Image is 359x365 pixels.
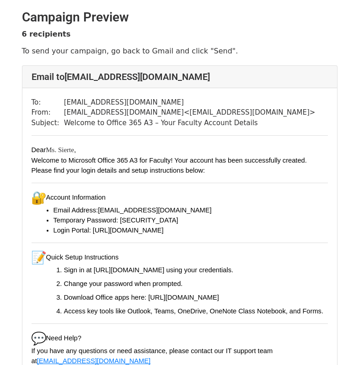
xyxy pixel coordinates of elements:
span: Email Address: [EMAIL_ADDRESS][DOMAIN_NAME] [54,206,212,214]
div: ​ Ms. Sierte [32,145,328,155]
strong: 6 recipients [22,30,71,38]
span: Dear [32,146,46,153]
td: [EMAIL_ADDRESS][DOMAIN_NAME] [64,97,316,108]
span: , [74,146,76,153]
span: Welcome to Microsoft Office 365 A3 for Faculty! Your account has been successfully created. Pleas... [32,157,309,174]
td: Welcome to Office 365 A3 – Your Faculty Account Details [64,118,316,128]
td: To: [32,97,64,108]
td: Subject: [32,118,64,128]
img: 💬 [32,331,46,346]
h4: Email to [EMAIL_ADDRESS][DOMAIN_NAME] [32,71,328,82]
span: Quick Setup Instructions [32,254,119,261]
a: [EMAIL_ADDRESS][DOMAIN_NAME] [37,356,150,365]
td: [EMAIL_ADDRESS][DOMAIN_NAME] < [EMAIL_ADDRESS][DOMAIN_NAME] > [64,107,316,118]
td: From: [32,107,64,118]
span: Need Help? [32,334,81,342]
span: If you have any questions or need assistance, please contact our IT support team at [32,347,275,365]
span: Change your password when prompted. [64,280,183,287]
span: Sign in at [URL][DOMAIN_NAME] using your credentials. [64,266,234,274]
h2: Campaign Preview [22,10,338,25]
img: 📝 [32,250,46,265]
img: 🔐 [32,190,46,205]
span: Account Information [32,194,106,201]
span: Download Office apps here: [URL][DOMAIN_NAME] [64,294,219,301]
span: Login Portal: [URL][DOMAIN_NAME] [54,227,164,234]
p: To send your campaign, go back to Gmail and click "Send". [22,46,338,56]
span: Access key tools like Outlook, Teams, OneDrive, OneNote Class Notebook, and Forms. [64,307,324,315]
span: Temporary Password: [SECURITY_DATA] [54,217,178,224]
